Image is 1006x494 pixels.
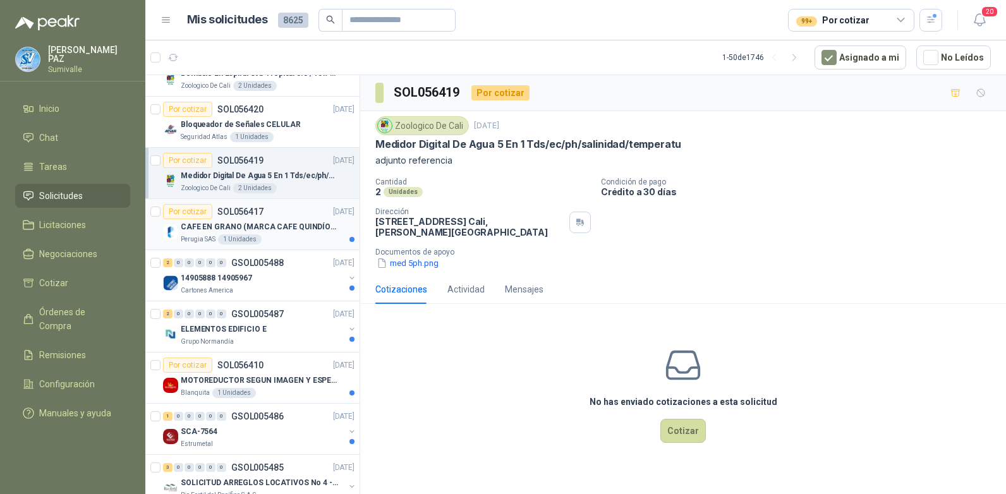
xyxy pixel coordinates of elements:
[375,248,1001,256] p: Documentos de apoyo
[163,255,357,296] a: 2 0 0 0 0 0 GSOL005488[DATE] Company Logo14905888 14905967Cartones America
[163,71,178,86] img: Company Logo
[217,412,226,421] div: 0
[187,11,268,29] h1: Mis solicitudes
[163,204,212,219] div: Por cotizar
[39,305,118,333] span: Órdenes de Compra
[15,300,130,338] a: Órdenes de Compra
[660,419,706,443] button: Cotizar
[163,327,178,342] img: Company Logo
[375,138,681,151] p: Medidor Digital De Agua 5 En 1 Tds/ec/ph/salinidad/temperatu
[181,337,234,347] p: Grupo Normandía
[174,258,183,267] div: 0
[174,463,183,472] div: 0
[217,463,226,472] div: 0
[163,224,178,239] img: Company Logo
[39,276,68,290] span: Cotizar
[163,122,178,137] img: Company Logo
[333,104,355,116] p: [DATE]
[333,462,355,474] p: [DATE]
[375,186,381,197] p: 2
[601,178,1001,186] p: Condición de pago
[181,170,338,182] p: Medidor Digital De Agua 5 En 1 Tds/ec/ph/salinidad/temperatu
[181,426,217,438] p: SCA-7564
[15,242,130,266] a: Negociaciones
[15,97,130,121] a: Inicio
[590,395,777,409] h3: No has enviado cotizaciones a esta solicitud
[231,412,284,421] p: GSOL005486
[48,45,130,63] p: [PERSON_NAME] PAZ
[231,258,284,267] p: GSOL005488
[39,348,86,362] span: Remisiones
[796,13,869,27] div: Por cotizar
[601,186,1001,197] p: Crédito a 30 días
[39,247,97,261] span: Negociaciones
[145,199,360,250] a: Por cotizarSOL056417[DATE] Company LogoCAFE EN GRANO (MARCA CAFE QUINDÍO) x 500grPerugia SAS1 Uni...
[230,132,274,142] div: 1 Unidades
[981,6,998,18] span: 20
[278,13,308,28] span: 8625
[195,463,205,472] div: 0
[796,16,817,27] div: 99+
[206,412,215,421] div: 0
[163,153,212,168] div: Por cotizar
[231,463,284,472] p: GSOL005485
[181,477,338,489] p: SOLICITUD ARREGLOS LOCATIVOS No 4 - PICHINDE
[815,45,906,69] button: Asignado a mi
[39,218,86,232] span: Licitaciones
[505,282,543,296] div: Mensajes
[181,221,338,233] p: CAFE EN GRANO (MARCA CAFE QUINDÍO) x 500gr
[163,258,173,267] div: 2
[39,102,59,116] span: Inicio
[181,272,252,284] p: 14905888 14905967
[375,282,427,296] div: Cotizaciones
[39,189,83,203] span: Solicitudes
[375,256,440,270] button: med 5ph.png
[48,66,130,73] p: Sumivalle
[916,45,991,69] button: No Leídos
[326,15,335,24] span: search
[233,183,277,193] div: 2 Unidades
[181,323,267,335] p: ELEMENTOS EDIFICIO E
[333,155,355,167] p: [DATE]
[145,148,360,199] a: Por cotizarSOL056419[DATE] Company LogoMedidor Digital De Agua 5 En 1 Tds/ec/ph/salinidad/tempera...
[722,47,804,68] div: 1 - 50 de 1746
[163,358,212,373] div: Por cotizar
[968,9,991,32] button: 20
[15,372,130,396] a: Configuración
[163,275,178,291] img: Company Logo
[39,377,95,391] span: Configuración
[218,234,262,244] div: 1 Unidades
[39,160,67,174] span: Tareas
[181,286,233,296] p: Cartones America
[39,406,111,420] span: Manuales y ayuda
[163,412,173,421] div: 1
[15,126,130,150] a: Chat
[394,83,461,102] h3: SOL056419
[233,81,277,91] div: 2 Unidades
[15,184,130,208] a: Solicitudes
[217,156,264,165] p: SOL056419
[217,310,226,318] div: 0
[231,310,284,318] p: GSOL005487
[333,308,355,320] p: [DATE]
[217,207,264,216] p: SOL056417
[185,310,194,318] div: 0
[217,105,264,114] p: SOL056420
[195,258,205,267] div: 0
[378,119,392,133] img: Company Logo
[181,81,231,91] p: Zoologico De Cali
[206,310,215,318] div: 0
[181,132,227,142] p: Seguridad Atlas
[163,378,178,393] img: Company Logo
[163,463,173,472] div: 3
[185,463,194,472] div: 0
[384,187,423,197] div: Unidades
[333,359,355,371] p: [DATE]
[181,388,210,398] p: Blanquita
[181,183,231,193] p: Zoologico De Cali
[333,206,355,218] p: [DATE]
[163,409,357,449] a: 1 0 0 0 0 0 GSOL005486[DATE] Company LogoSCA-7564Estrumetal
[212,388,256,398] div: 1 Unidades
[181,375,338,387] p: MOTOREDUCTOR SEGUN IMAGEN Y ESPECIFICACIONES ADJUNTAS
[16,47,40,71] img: Company Logo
